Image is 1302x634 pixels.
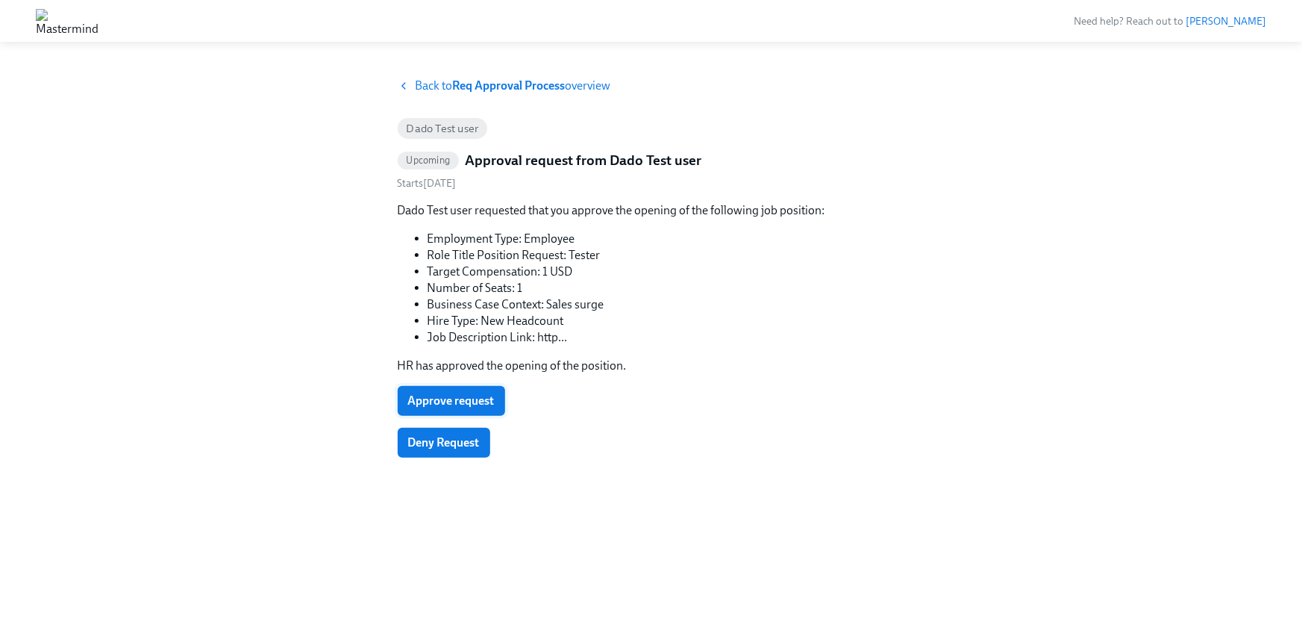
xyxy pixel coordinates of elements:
[428,313,905,329] li: Hire Type: New Headcount
[453,78,566,93] strong: Req Approval Process
[408,394,495,408] span: Approve request
[465,151,701,170] h5: Approval request from Dado Test user
[398,202,905,219] p: Dado Test user requested that you approve the opening of the following job position:
[428,264,905,280] li: Target Compensation: 1 USD
[398,428,490,458] button: Deny Request
[428,296,905,313] li: Business Case Context: Sales surge
[398,78,905,94] a: Back toReq Approval Processoverview
[398,155,460,166] span: Upcoming
[428,280,905,296] li: Number of Seats: 1
[36,9,98,33] img: Mastermind
[398,358,905,374] p: HR has approved the opening of the position.
[428,231,905,247] li: Employment Type: Employee
[428,329,905,346] li: Job Description Link: http...
[398,386,505,416] button: Approve request
[428,247,905,264] li: Role Title Position Request: Tester
[1186,15,1266,28] a: [PERSON_NAME]
[416,78,611,94] span: Back to overview
[408,435,480,450] span: Deny Request
[398,177,457,190] span: Friday, September 19th 2025, 6:00 pm
[1074,15,1266,28] span: Need help? Reach out to
[398,123,488,134] span: Dado Test user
